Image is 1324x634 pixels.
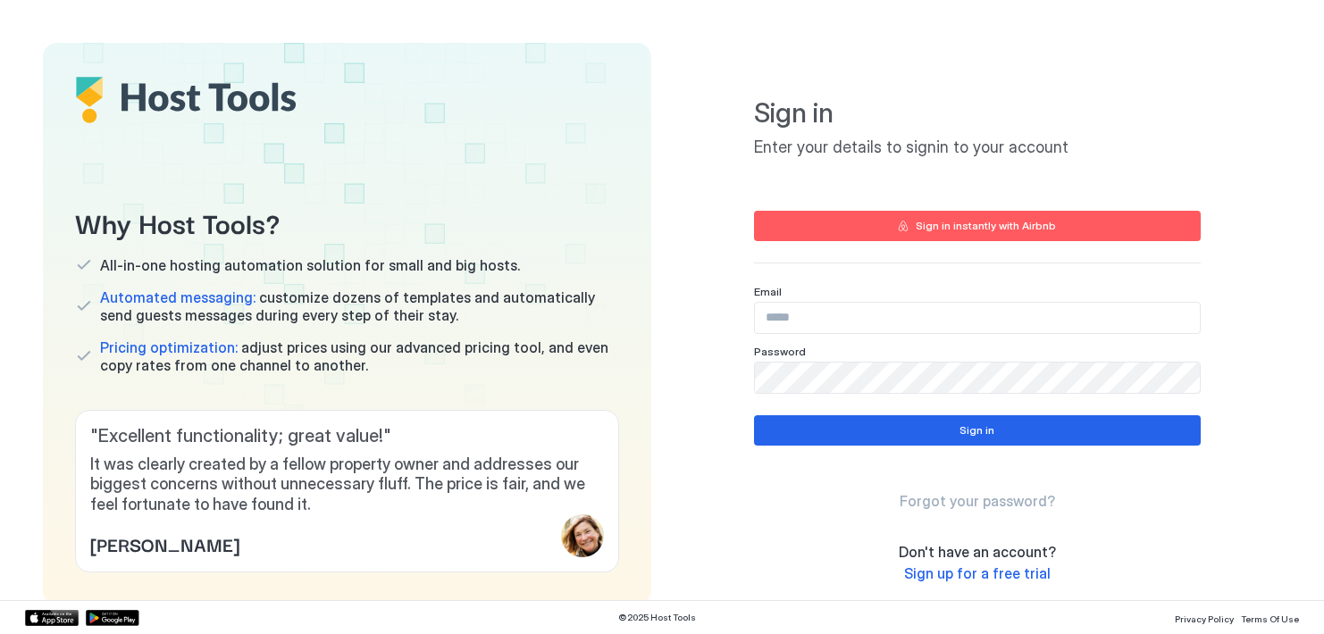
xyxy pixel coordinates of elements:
[86,610,139,626] a: Google Play Store
[754,96,1201,130] span: Sign in
[100,338,238,356] span: Pricing optimization:
[618,612,696,623] span: © 2025 Host Tools
[904,564,1051,583] a: Sign up for a free trial
[754,345,806,358] span: Password
[75,202,619,242] span: Why Host Tools?
[100,288,256,306] span: Automated messaging:
[754,415,1201,446] button: Sign in
[900,492,1055,511] a: Forgot your password?
[754,211,1201,241] button: Sign in instantly with Airbnb
[25,610,79,626] a: App Store
[1241,608,1299,627] a: Terms Of Use
[90,425,604,447] span: " Excellent functionality; great value! "
[916,218,1056,234] div: Sign in instantly with Airbnb
[1241,613,1299,624] span: Terms Of Use
[90,455,604,515] span: It was clearly created by a fellow property owner and addresses our biggest concerns without unne...
[899,543,1056,561] span: Don't have an account?
[100,256,520,274] span: All-in-one hosting automation solution for small and big hosts.
[754,285,782,298] span: Email
[1175,608,1234,627] a: Privacy Policy
[754,138,1201,158] span: Enter your details to signin to your account
[561,514,604,557] div: profile
[1175,613,1234,624] span: Privacy Policy
[90,530,239,557] span: [PERSON_NAME]
[755,363,1200,393] input: Input Field
[100,288,619,324] span: customize dozens of templates and automatically send guests messages during every step of their s...
[755,303,1200,333] input: Input Field
[959,422,994,438] div: Sign in
[100,338,619,374] span: adjust prices using our advanced pricing tool, and even copy rates from one channel to another.
[900,492,1055,510] span: Forgot your password?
